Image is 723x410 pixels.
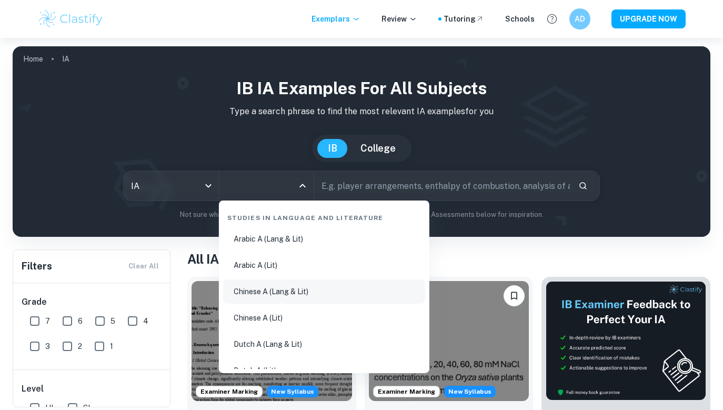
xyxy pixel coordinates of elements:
[21,105,702,118] p: Type a search phrase to find the most relevant IA examples for you
[13,46,710,237] img: profile cover
[45,315,50,327] span: 7
[22,259,52,274] h6: Filters
[45,341,50,352] span: 3
[111,315,115,327] span: 5
[444,13,484,25] a: Tutoring
[295,178,310,193] button: Close
[546,281,706,401] img: Thumbnail
[505,13,535,25] a: Schools
[543,10,561,28] button: Help and Feedback
[444,386,496,397] span: New Syllabus
[504,285,525,306] button: Bookmark
[143,315,148,327] span: 4
[37,8,104,29] img: Clastify logo
[374,387,439,396] span: Examiner Marking
[444,386,496,397] div: Starting from the May 2026 session, the ESS IA requirements have changed. We created this exempla...
[196,387,262,396] span: Examiner Marking
[317,139,348,158] button: IB
[381,13,417,25] p: Review
[223,279,425,304] li: Chinese A (Lang & Lit)
[312,13,360,25] p: Exemplars
[22,383,163,395] h6: Level
[611,9,686,28] button: UPGRADE NOW
[267,386,318,397] span: New Syllabus
[350,139,406,158] button: College
[574,177,592,195] button: Search
[223,253,425,277] li: Arabic A (Lit)
[110,341,113,352] span: 1
[187,249,710,268] h1: All IA Examples
[124,171,218,201] div: IA
[62,53,69,65] p: IA
[223,306,425,330] li: Chinese A (Lit)
[314,171,570,201] input: E.g. player arrangements, enthalpy of combustion, analysis of a big city...
[23,52,43,66] a: Home
[78,341,82,352] span: 2
[21,76,702,101] h1: IB IA examples for all subjects
[78,315,83,327] span: 6
[223,227,425,251] li: Arabic A (Lang & Lit)
[574,13,586,25] h6: AD
[569,8,590,29] button: AD
[192,281,352,401] img: ESS IA example thumbnail: To what extent do CO2 emissions contribu
[223,358,425,383] li: Dutch A (Lit)
[223,205,425,227] div: Studies in Language and Literature
[267,386,318,397] div: Starting from the May 2026 session, the ESS IA requirements have changed. We created this exempla...
[22,296,163,308] h6: Grade
[369,281,529,401] img: ESS IA example thumbnail: To what extent do diPerent NaCl concentr
[21,209,702,220] p: Not sure what to search for? You can always look through our example Internal Assessments below f...
[223,332,425,356] li: Dutch A (Lang & Lit)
